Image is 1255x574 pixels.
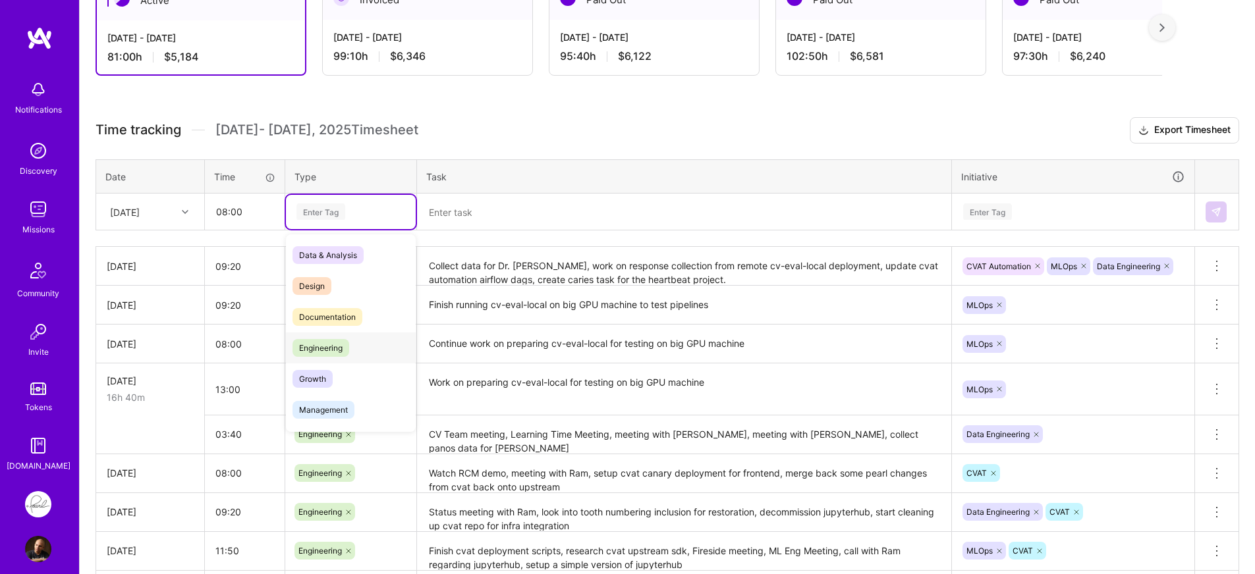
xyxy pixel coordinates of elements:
input: HH:MM [205,249,285,284]
span: CVAT [1049,507,1070,517]
div: Time [214,170,275,184]
div: Enter Tag [963,201,1012,222]
img: User Avatar [25,536,51,562]
div: [DATE] [107,374,194,388]
div: [DATE] [107,337,194,351]
img: guide book [25,432,51,459]
span: MLOps [966,339,993,349]
span: Data Engineering [966,429,1030,439]
div: [DOMAIN_NAME] [7,459,70,473]
span: $6,240 [1070,49,1105,63]
span: $6,122 [618,49,652,63]
div: [DATE] - [DATE] [787,30,975,44]
a: Pearl: ML Engineering Team [22,491,55,517]
div: 102:50 h [787,49,975,63]
span: CVAT [1013,546,1033,556]
span: Time tracking [96,122,181,138]
textarea: Status meeting with Ram, look into tooth numbering inclusion for restoration, decommission jupyte... [418,494,950,531]
div: Missions [22,222,55,236]
span: CVAT Automation [966,261,1031,271]
th: Task [417,159,952,194]
span: Engineering [298,546,342,556]
div: 81:00 h [107,50,294,64]
span: Data & Analysis [293,246,364,264]
textarea: Finish cvat deployment scripts, research cvat upstream sdk, Fireside meeting, ML Eng Meeting, cal... [418,533,950,569]
textarea: Continue work on preparing cv-eval-local for testing on big GPU machine [418,326,950,362]
img: Pearl: ML Engineering Team [25,491,51,517]
span: $6,581 [850,49,884,63]
textarea: Collect data for Dr. [PERSON_NAME], work on response collection from remote cv-eval-local deploym... [418,248,950,284]
div: 95:40 h [560,49,748,63]
div: Tokens [25,400,52,414]
div: [DATE] - [DATE] [333,30,522,44]
div: Community [17,286,59,300]
span: [DATE] - [DATE] , 2025 Timesheet [215,122,418,138]
div: [DATE] - [DATE] [560,30,748,44]
div: [DATE] - [DATE] [1013,30,1202,44]
div: [DATE] [107,544,194,558]
a: User Avatar [22,536,55,562]
textarea: Watch RCM demo, meeting with Ram, setup cvat canary deployment for frontend, merge back some pear... [418,456,950,492]
img: right [1159,23,1165,32]
img: bell [25,76,51,103]
textarea: Work on preparing cv-eval-local for testing on big GPU machine [418,365,950,414]
div: [DATE] [107,298,194,312]
span: CVAT [966,468,987,478]
div: Notifications [15,103,62,117]
th: Date [96,159,205,194]
i: icon Download [1138,124,1149,138]
input: HH:MM [205,326,285,361]
div: Discovery [20,164,57,178]
span: Growth [293,370,333,388]
span: Management [293,401,354,419]
span: Engineering [298,429,342,439]
div: [DATE] [107,259,194,273]
button: Export Timesheet [1130,117,1239,143]
i: icon Chevron [182,209,188,215]
span: Data Engineering [966,507,1030,517]
div: [DATE] [107,466,194,480]
span: MLOps [966,300,993,310]
img: Invite [25,319,51,345]
img: discovery [25,138,51,164]
input: HH:MM [205,417,285,452]
div: 16h 40m [107,390,194,404]
textarea: CV Team meeting, Learning Time Meeting, meeting with [PERSON_NAME], meeting with [PERSON_NAME], c... [418,417,950,453]
span: Documentation [293,308,362,326]
span: MLOps [966,384,993,394]
th: Type [285,159,417,194]
input: HH:MM [205,372,285,407]
span: Design [293,277,331,295]
span: Data Engineering [1097,261,1160,271]
input: HH:MM [206,194,284,229]
input: HH:MM [205,288,285,323]
span: Engineering [298,507,342,517]
span: Engineering [293,339,349,357]
div: [DATE] [110,205,140,219]
div: Invite [28,345,49,359]
img: Submit [1211,207,1221,217]
span: $5,184 [164,50,198,64]
textarea: Finish running cv-eval-local on big GPU machine to test pipelines [418,287,950,323]
input: HH:MM [205,533,285,568]
div: [DATE] - [DATE] [107,31,294,45]
img: Community [22,255,54,286]
div: [DATE] [107,505,194,519]
img: teamwork [25,196,51,222]
span: $6,346 [390,49,426,63]
div: Enter Tag [296,201,345,222]
input: HH:MM [205,456,285,490]
span: MLOps [966,546,993,556]
div: 97:30 h [1013,49,1202,63]
img: logo [26,26,53,50]
div: 99:10 h [333,49,522,63]
img: tokens [30,382,46,395]
div: Initiative [961,169,1185,184]
span: Engineering [298,468,342,478]
input: HH:MM [205,494,285,529]
span: MLOps [1051,261,1077,271]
